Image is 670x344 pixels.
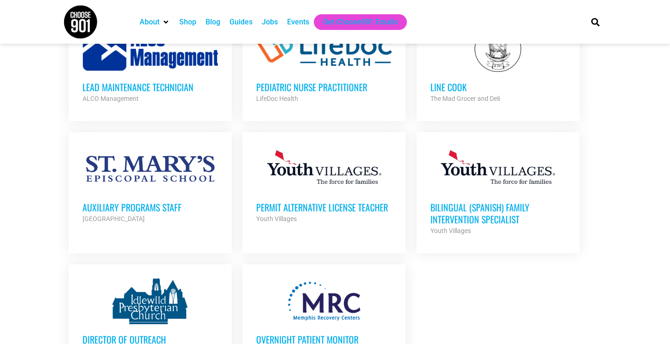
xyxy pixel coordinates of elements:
[82,215,145,222] strong: [GEOGRAPHIC_DATA]
[323,17,398,28] a: Get Choose901 Emails
[430,95,500,102] strong: The Mad Grocer and Deli
[82,95,139,102] strong: ALCO Management
[262,17,278,28] a: Jobs
[430,201,566,225] h3: Bilingual (Spanish) Family Intervention Specialist
[140,17,159,28] a: About
[135,14,175,30] div: About
[287,17,309,28] a: Events
[242,12,406,118] a: Pediatric Nurse Practitioner LifeDoc Health
[430,81,566,93] h3: Line Cook
[179,17,196,28] a: Shop
[256,95,298,102] strong: LifeDoc Health
[256,81,392,93] h3: Pediatric Nurse Practitioner
[229,17,253,28] a: Guides
[135,14,576,30] nav: Main nav
[82,81,218,93] h3: Lead Maintenance Technician
[256,201,392,213] h3: Permit Alternative License Teacher
[69,12,232,118] a: Lead Maintenance Technician ALCO Management
[588,14,603,29] div: Search
[69,132,232,238] a: Auxiliary Programs Staff [GEOGRAPHIC_DATA]
[206,17,220,28] a: Blog
[417,12,580,118] a: Line Cook The Mad Grocer and Deli
[256,215,297,222] strong: Youth Villages
[430,227,471,234] strong: Youth Villages
[417,132,580,250] a: Bilingual (Spanish) Family Intervention Specialist Youth Villages
[242,132,406,238] a: Permit Alternative License Teacher Youth Villages
[82,201,218,213] h3: Auxiliary Programs Staff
